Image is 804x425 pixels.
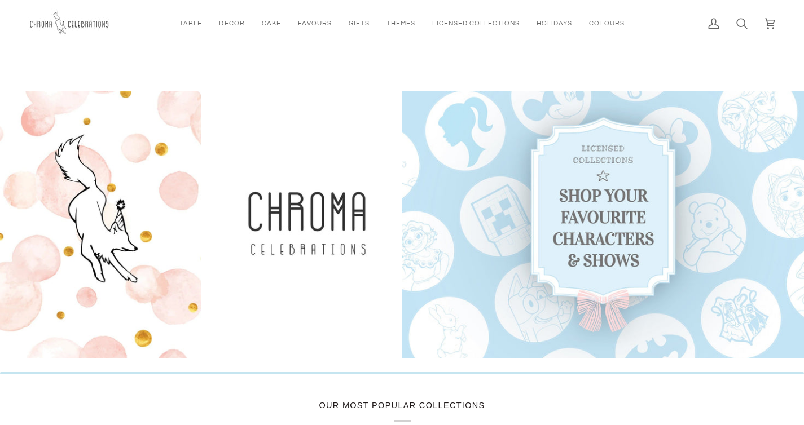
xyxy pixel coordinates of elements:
[28,8,113,38] img: Chroma Celebrations
[349,19,370,28] span: Gifts
[386,19,415,28] span: Themes
[28,400,776,422] h2: Our Most Popular Collections
[298,19,332,28] span: Favours
[262,19,281,28] span: Cake
[537,19,572,28] span: Holidays
[219,19,244,28] span: Décor
[589,19,624,28] span: Colours
[179,19,202,28] span: Table
[432,19,520,28] span: Licensed Collections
